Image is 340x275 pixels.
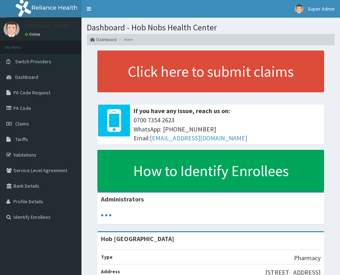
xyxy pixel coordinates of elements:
a: How to Identify Enrollees [97,150,324,192]
b: Administrators [101,195,144,203]
img: User Image [295,5,304,13]
img: User Image [4,21,19,37]
span: Dashboard [15,74,38,80]
p: [PERSON_NAME] [25,23,71,29]
span: 0700 7354 2623 WhatsApp: [PHONE_NUMBER] Email: [134,116,321,143]
span: Super Admin [308,6,335,12]
span: Switch Providers [15,58,51,65]
h1: Dashboard - Hob Nobs Health Center [87,23,335,32]
svg: audio-loading [101,210,112,221]
strong: Hob [GEOGRAPHIC_DATA] [101,235,174,243]
span: Tariffs [15,136,28,142]
p: Pharmacy [294,253,321,263]
b: Type [101,254,113,260]
b: If you have any issue, reach us on: [134,107,230,115]
li: Here [117,36,132,42]
span: Claims [15,121,29,127]
b: Address [101,268,120,275]
a: [EMAIL_ADDRESS][DOMAIN_NAME] [150,134,247,142]
a: Online [25,32,42,37]
a: Dashboard [90,36,117,42]
a: Click here to submit claims [97,51,324,92]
